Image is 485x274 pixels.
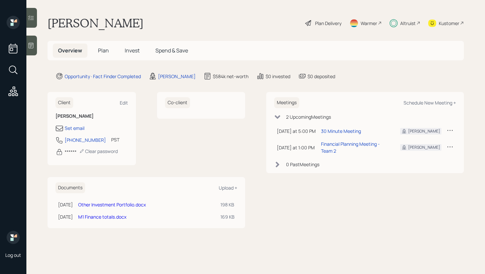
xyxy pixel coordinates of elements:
[408,144,440,150] div: [PERSON_NAME]
[111,136,119,143] div: PST
[220,201,235,208] div: 198 KB
[120,100,128,106] div: Edit
[321,128,361,135] div: 30 Minute Meeting
[58,213,73,220] div: [DATE]
[315,20,341,27] div: Plan Delivery
[125,47,140,54] span: Invest
[220,213,235,220] div: 169 KB
[48,16,144,30] h1: [PERSON_NAME]
[286,113,331,120] div: 2 Upcoming Meeting s
[213,73,248,80] div: $584k net-worth
[277,128,316,135] div: [DATE] at 5:00 PM
[277,144,316,151] div: [DATE] at 1:00 PM
[165,97,190,108] h6: Co-client
[55,97,73,108] h6: Client
[65,137,106,143] div: [PHONE_NUMBER]
[404,100,456,106] div: Schedule New Meeting +
[307,73,335,80] div: $0 deposited
[78,201,146,208] a: Other Investment Portfolio.docx
[78,214,126,220] a: M1 Finance totals.docx
[408,128,440,134] div: [PERSON_NAME]
[98,47,109,54] span: Plan
[58,47,82,54] span: Overview
[55,113,128,119] h6: [PERSON_NAME]
[155,47,188,54] span: Spend & Save
[266,73,290,80] div: $0 invested
[65,125,84,132] div: Set email
[361,20,377,27] div: Warmer
[286,161,319,168] div: 0 Past Meeting s
[79,148,118,154] div: Clear password
[158,73,196,80] div: [PERSON_NAME]
[439,20,459,27] div: Kustomer
[321,140,390,154] div: Financial Planning Meeting - Team 2
[274,97,299,108] h6: Meetings
[58,201,73,208] div: [DATE]
[55,182,85,193] h6: Documents
[400,20,416,27] div: Altruist
[219,185,237,191] div: Upload +
[7,231,20,244] img: retirable_logo.png
[65,73,141,80] div: Opportunity · Fact Finder Completed
[5,252,21,258] div: Log out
